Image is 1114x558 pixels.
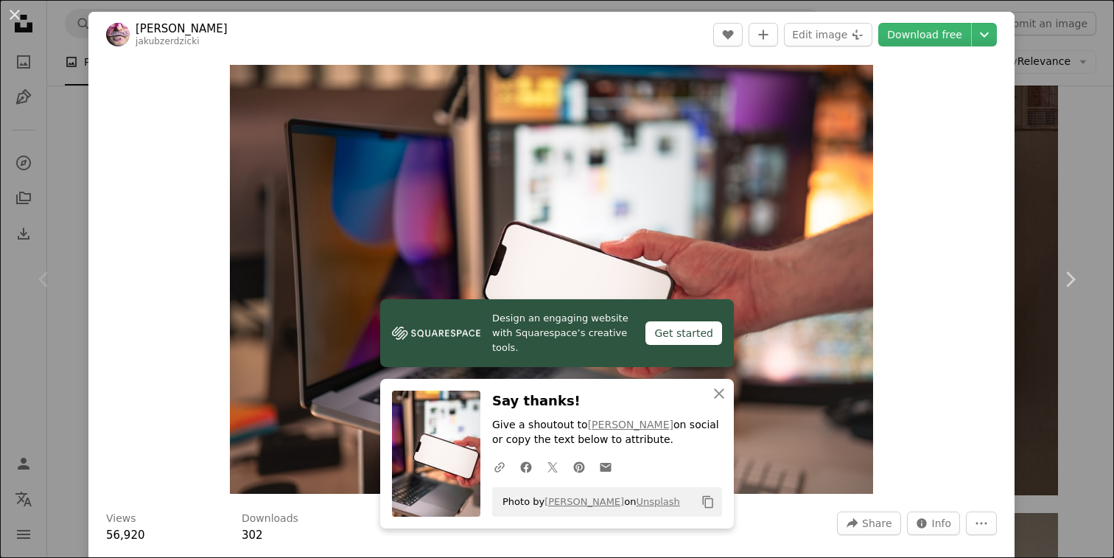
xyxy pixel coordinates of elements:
[636,496,679,507] a: Unsplash
[106,529,145,542] span: 56,920
[592,452,619,481] a: Share over email
[566,452,592,481] a: Share on Pinterest
[972,23,997,46] button: Choose download size
[136,36,200,46] a: jakubzerdzicki
[588,419,673,430] a: [PERSON_NAME]
[837,512,900,535] button: Share this image
[696,489,721,515] button: Copy to clipboard
[713,23,743,46] button: Like
[380,299,734,367] a: Design an engaging website with Squarespace’s creative tools.Get started
[492,391,722,412] h3: Say thanks!
[230,65,873,494] button: Zoom in on this image
[645,321,722,345] div: Get started
[544,496,624,507] a: [PERSON_NAME]
[492,311,634,355] span: Design an engaging website with Squarespace’s creative tools.
[907,512,961,535] button: Stats about this image
[242,529,263,542] span: 302
[539,452,566,481] a: Share on Twitter
[749,23,778,46] button: Add to Collection
[242,512,298,526] h3: Downloads
[106,23,130,46] img: Go to Jakub Żerdzicki's profile
[136,21,228,36] a: [PERSON_NAME]
[878,23,971,46] a: Download free
[230,65,873,494] img: A person holding a cell phone in front of a laptop
[492,418,722,447] p: Give a shoutout to on social or copy the text below to attribute.
[1026,209,1114,350] a: Next
[392,322,480,344] img: file-1606177908946-d1eed1cbe4f5image
[106,512,136,526] h3: Views
[495,490,680,514] span: Photo by on
[784,23,872,46] button: Edit image
[932,512,952,534] span: Info
[513,452,539,481] a: Share on Facebook
[862,512,891,534] span: Share
[966,512,997,535] button: More Actions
